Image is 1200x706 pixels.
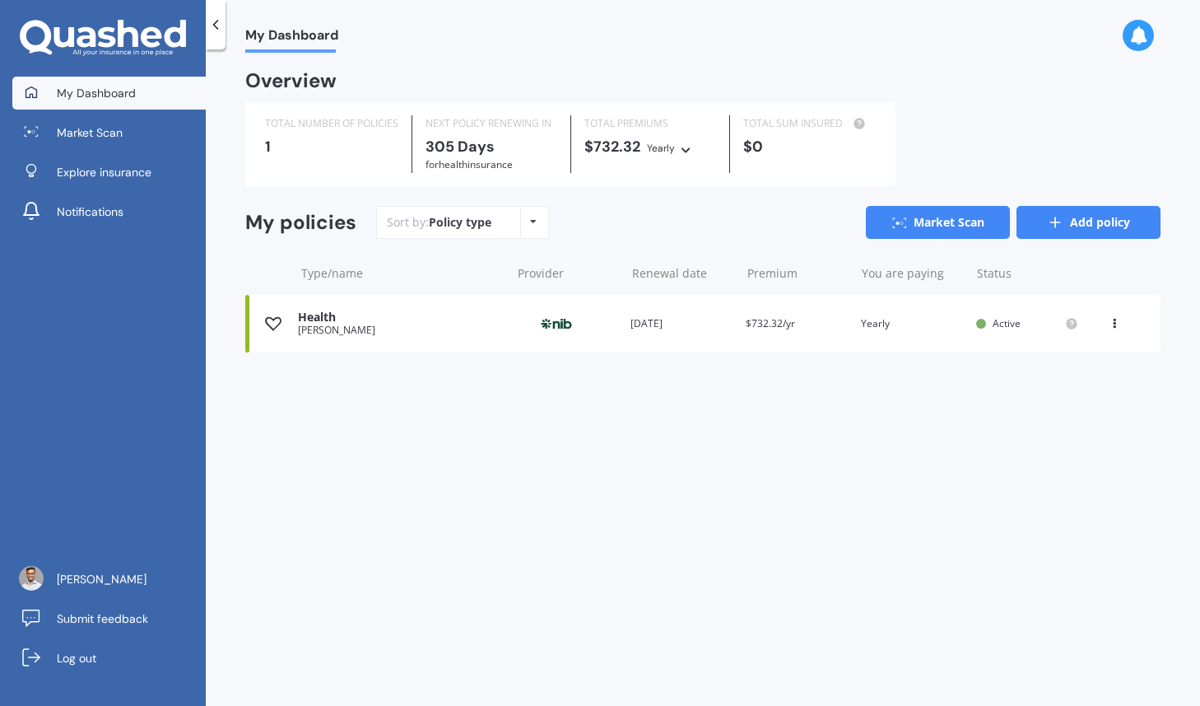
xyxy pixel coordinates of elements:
a: Market Scan [12,116,206,149]
a: Log out [12,642,206,675]
span: Explore insurance [57,164,151,180]
div: Premium [747,265,849,282]
img: Health [265,316,281,332]
div: You are paying [862,265,963,282]
div: TOTAL NUMBER OF POLICIES [265,115,398,132]
a: My Dashboard [12,77,206,110]
div: Yearly [647,140,675,157]
span: My Dashboard [57,85,136,101]
span: [PERSON_NAME] [57,571,147,587]
div: $0 [743,138,875,155]
div: NEXT POLICY RENEWING IN [426,115,557,132]
span: Active [993,316,1021,330]
div: Renewal date [632,265,733,282]
div: Provider [518,265,619,282]
div: [DATE] [630,316,733,332]
div: 1 [265,138,398,155]
div: Sort by: [387,214,491,231]
div: My policies [245,211,356,235]
span: Market Scan [57,124,123,141]
div: Policy type [429,214,491,231]
a: [PERSON_NAME] [12,563,206,596]
div: TOTAL PREMIUMS [584,115,716,132]
b: 305 Days [426,137,495,157]
a: Submit feedback [12,602,206,635]
div: $732.32 [584,138,716,157]
a: Add policy [1016,206,1160,239]
span: for Health insurance [426,157,513,171]
div: Overview [245,72,337,89]
div: Yearly [861,316,963,332]
div: TOTAL SUM INSURED [743,115,875,132]
span: Log out [57,650,96,666]
img: nib [515,308,598,339]
span: Submit feedback [57,610,148,627]
img: ACg8ocJesJG-ax_DvFIp-8Tk4qB9cd9OLZPeAw5-wqKi0vIeuDA339g=s96-c [19,566,44,591]
div: Type/name [301,265,505,282]
a: Market Scan [866,206,1010,239]
div: Health [298,311,502,325]
span: Notifications [57,203,123,220]
a: Notifications [12,195,206,228]
a: Explore insurance [12,156,206,189]
div: [PERSON_NAME] [298,325,502,336]
span: $732.32/yr [746,316,795,330]
span: My Dashboard [245,27,338,49]
div: Status [977,265,1078,282]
